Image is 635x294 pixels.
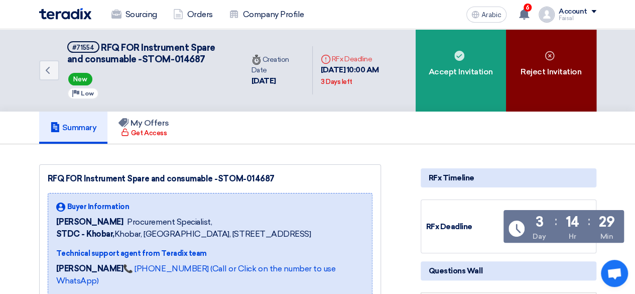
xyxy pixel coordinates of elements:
[321,65,379,74] font: [DATE] 10:00 AM
[559,7,587,16] font: Account
[539,7,555,23] img: profile_test.png
[243,10,304,19] font: Company Profile
[588,214,590,228] font: :
[103,4,165,26] a: Sourcing
[39,112,108,144] a: Summary
[62,123,97,132] font: Summary
[165,4,221,26] a: Orders
[559,15,573,22] font: Faisal
[114,229,311,239] font: Khobar, [GEOGRAPHIC_DATA], [STREET_ADDRESS]
[125,10,157,19] font: Sourcing
[39,8,91,20] img: Teradix logo
[521,67,581,76] font: Reject Invitation
[526,4,530,11] font: 6
[127,217,212,227] font: Procurement Specialist,
[67,41,231,66] h5: RFQ FOR Instrument Spare and consumable -STOM-014687
[81,90,94,97] font: Low
[67,42,215,65] font: RFQ FOR Instrument Spare and consumable -STOM-014687
[251,76,276,85] font: [DATE]
[187,10,213,19] font: Orders
[107,112,180,144] a: My Offers Get Access
[554,214,557,228] font: :
[565,214,579,230] font: 14
[601,260,628,287] div: Open chat
[56,264,123,273] font: [PERSON_NAME]
[67,203,130,211] font: Buyer Information
[321,78,352,85] font: 3 Days left
[56,264,336,285] a: 📞 [PHONE_NUMBER] (Call or Click on the number to use WhatsApp)
[466,7,506,23] button: Arabic
[481,11,501,19] font: Arabic
[429,173,474,182] font: RFx Timeline
[600,232,613,241] font: Min
[56,249,207,258] font: Technical support agent from Teradix team
[429,67,493,76] font: Accept Invitation
[599,214,614,230] font: 29
[535,214,543,230] font: 3
[56,229,114,239] font: STDC - Khobar,
[251,55,289,74] font: Creation Date
[131,129,167,137] font: Get Access
[533,232,546,241] font: Day
[72,44,94,51] font: #71554
[332,55,372,63] font: RFx Deadline
[569,232,576,241] font: Hr
[73,76,87,83] font: New
[426,222,472,231] font: RFx Deadline
[56,217,123,227] font: [PERSON_NAME]
[429,266,482,275] font: Questions Wall
[131,118,169,128] font: My Offers
[48,174,275,183] font: RFQ FOR Instrument Spare and consumable -STOM-014687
